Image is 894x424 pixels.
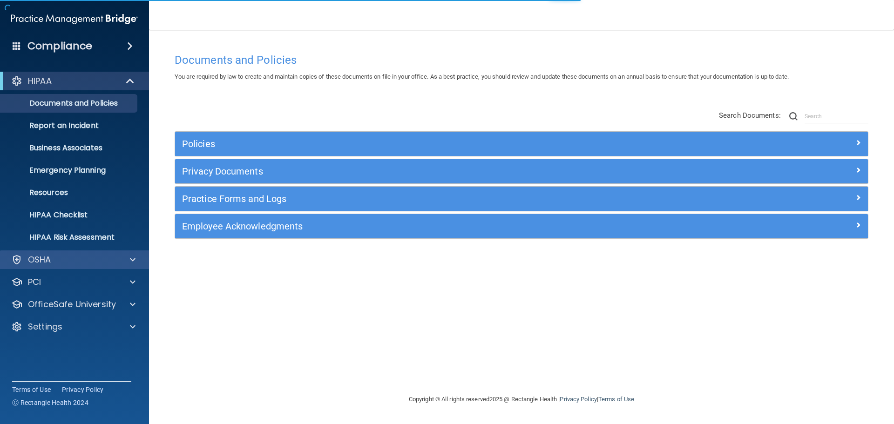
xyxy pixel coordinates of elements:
span: You are required by law to create and maintain copies of these documents on file in your office. ... [175,73,789,80]
p: PCI [28,276,41,288]
div: Copyright © All rights reserved 2025 @ Rectangle Health | | [352,384,691,414]
span: Search Documents: [719,111,781,120]
a: Terms of Use [12,385,51,394]
p: Business Associates [6,143,133,153]
h5: Privacy Documents [182,166,688,176]
p: HIPAA [28,75,52,87]
p: HIPAA Risk Assessment [6,233,133,242]
h5: Policies [182,139,688,149]
a: Privacy Documents [182,164,861,179]
p: Settings [28,321,62,332]
h4: Documents and Policies [175,54,868,66]
p: OfficeSafe University [28,299,116,310]
p: HIPAA Checklist [6,210,133,220]
a: Employee Acknowledgments [182,219,861,234]
p: OSHA [28,254,51,265]
img: PMB logo [11,10,138,28]
h5: Employee Acknowledgments [182,221,688,231]
iframe: Drift Widget Chat Controller [733,358,883,395]
p: Resources [6,188,133,197]
a: OfficeSafe University [11,299,135,310]
a: Policies [182,136,861,151]
a: Practice Forms and Logs [182,191,861,206]
span: Ⓒ Rectangle Health 2024 [12,398,88,407]
a: OSHA [11,254,135,265]
img: ic-search.3b580494.png [789,112,798,121]
p: Report an Incident [6,121,133,130]
a: PCI [11,276,135,288]
a: Terms of Use [598,396,634,403]
h5: Practice Forms and Logs [182,194,688,204]
p: Emergency Planning [6,166,133,175]
a: HIPAA [11,75,135,87]
a: Settings [11,321,135,332]
a: Privacy Policy [62,385,104,394]
p: Documents and Policies [6,99,133,108]
h4: Compliance [27,40,92,53]
a: Privacy Policy [560,396,596,403]
input: Search [805,109,868,123]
